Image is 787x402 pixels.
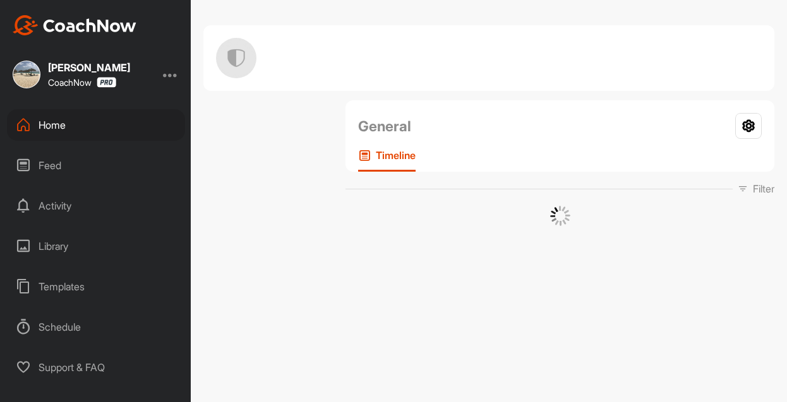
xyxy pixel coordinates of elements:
h2: General [358,115,411,137]
p: Filter [753,181,774,196]
img: group [216,38,256,78]
div: Library [7,230,185,262]
div: Schedule [7,311,185,343]
div: Home [7,109,185,141]
div: Activity [7,190,185,222]
p: Timeline [376,149,416,162]
div: Feed [7,150,185,181]
div: CoachNow [48,77,116,88]
img: G6gVgL6ErOh57ABN0eRmCEwV0I4iEi4d8EwaPGI0tHgoAbU4EAHFLEQAh+QQFCgALACwIAA4AGAASAAAEbHDJSesaOCdk+8xg... [550,206,570,226]
img: square_d233730a7777fcf4df8982d979e1bd63.jpg [13,61,40,88]
img: CoachNow [13,15,136,35]
div: [PERSON_NAME] [48,62,130,73]
div: Templates [7,271,185,302]
img: CoachNow Pro [97,77,116,88]
div: Support & FAQ [7,352,185,383]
